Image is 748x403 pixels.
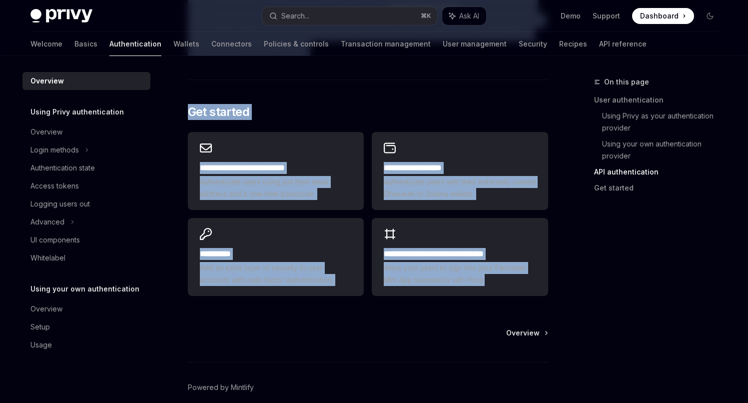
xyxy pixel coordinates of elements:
a: User authentication [594,92,726,108]
a: Overview [22,123,150,141]
span: Get started [188,104,249,120]
button: Toggle dark mode [702,8,718,24]
a: **** **** **** ****Authenticate users with their externally owned Ethereum or Solana wallets. [372,132,548,210]
a: API reference [599,32,647,56]
div: Whitelabel [30,252,65,264]
a: Demo [561,11,581,21]
a: API authentication [594,164,726,180]
div: Overview [30,126,62,138]
span: Allow your users to sign into your Farcaster Mini App seamlessly with Privy. [384,262,536,286]
div: Search... [281,10,309,22]
button: Search...⌘K [262,7,437,25]
div: UI components [30,234,80,246]
div: Overview [30,303,62,315]
span: Authenticate users with their externally owned Ethereum or Solana wallets. [384,176,536,200]
a: Setup [22,318,150,336]
a: UI components [22,231,150,249]
a: Transaction management [341,32,431,56]
span: On this page [604,76,649,88]
div: Login methods [30,144,79,156]
div: Advanced [30,216,64,228]
a: Overview [22,72,150,90]
a: Usage [22,336,150,354]
a: Whitelabel [22,249,150,267]
div: Access tokens [30,180,79,192]
a: Authentication [109,32,161,56]
span: Authenticate users using just their email address and a one-time passcode. [200,176,352,200]
a: Logging users out [22,195,150,213]
h5: Using Privy authentication [30,106,124,118]
span: Add an extra layer of security to user accounts with multi-factor authentication. [200,262,352,286]
a: Connectors [211,32,252,56]
a: Recipes [559,32,587,56]
a: Basics [74,32,97,56]
div: Authentication state [30,162,95,174]
a: Policies & controls [264,32,329,56]
a: Using Privy as your authentication provider [602,108,726,136]
div: Logging users out [30,198,90,210]
div: Usage [30,339,52,351]
div: Overview [30,75,64,87]
a: Access tokens [22,177,150,195]
a: Using your own authentication provider [602,136,726,164]
a: Powered by Mintlify [188,382,254,392]
a: Welcome [30,32,62,56]
a: Security [519,32,547,56]
span: Overview [506,328,540,338]
a: Get started [594,180,726,196]
a: Overview [506,328,547,338]
a: Overview [22,300,150,318]
a: Authentication state [22,159,150,177]
div: Setup [30,321,50,333]
span: ⌘ K [421,12,431,20]
img: dark logo [30,9,92,23]
a: Support [593,11,620,21]
button: Ask AI [442,7,486,25]
h5: Using your own authentication [30,283,139,295]
span: Dashboard [640,11,679,21]
span: Ask AI [459,11,479,21]
a: Dashboard [632,8,694,24]
a: **** *****Add an extra layer of security to user accounts with multi-factor authentication. [188,218,364,296]
a: Wallets [173,32,199,56]
a: User management [443,32,507,56]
